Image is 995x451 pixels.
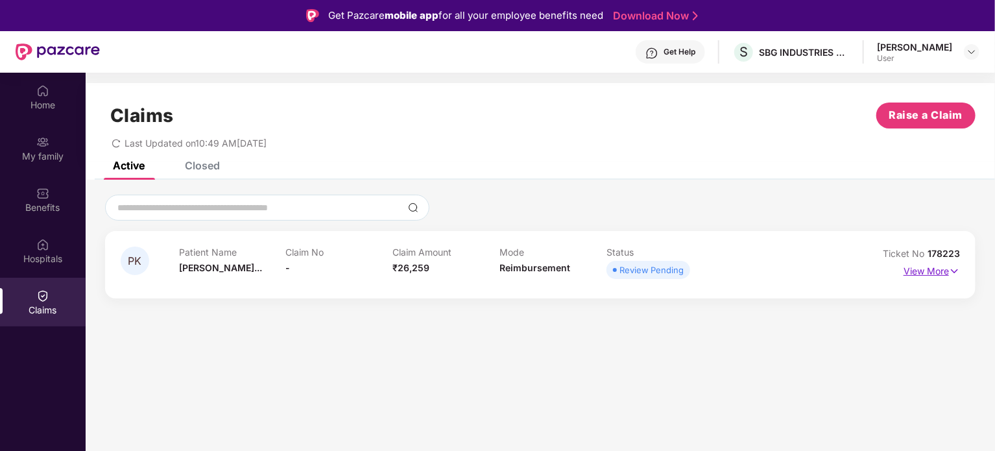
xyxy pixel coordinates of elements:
div: Get Pazcare for all your employee benefits need [328,8,603,23]
img: New Pazcare Logo [16,43,100,60]
img: svg+xml;base64,PHN2ZyBpZD0iU2VhcmNoLTMyeDMyIiB4bWxucz0iaHR0cDovL3d3dy53My5vcmcvMjAwMC9zdmciIHdpZH... [408,202,418,213]
img: svg+xml;base64,PHN2ZyBpZD0iQmVuZWZpdHMiIHhtbG5zPSJodHRwOi8vd3d3LnczLm9yZy8yMDAwL3N2ZyIgd2lkdGg9Ij... [36,187,49,200]
div: SBG INDUSTRIES PRIVATE LIMITED [759,46,850,58]
div: Get Help [664,47,695,57]
img: svg+xml;base64,PHN2ZyBpZD0iQ2xhaW0iIHhtbG5zPSJodHRwOi8vd3d3LnczLm9yZy8yMDAwL3N2ZyIgd2lkdGg9IjIwIi... [36,289,49,302]
img: svg+xml;base64,PHN2ZyBpZD0iSG9zcGl0YWxzIiB4bWxucz0iaHR0cDovL3d3dy53My5vcmcvMjAwMC9zdmciIHdpZHRoPS... [36,238,49,251]
img: Logo [306,9,319,22]
div: [PERSON_NAME] [877,41,952,53]
h1: Claims [110,104,174,127]
button: Raise a Claim [876,103,976,128]
div: Closed [185,159,220,172]
div: User [877,53,952,64]
img: svg+xml;base64,PHN2ZyBpZD0iSG9tZSIgeG1sbnM9Imh0dHA6Ly93d3cudzMub3JnLzIwMDAvc3ZnIiB3aWR0aD0iMjAiIG... [36,84,49,97]
span: ₹26,259 [392,262,429,273]
p: Mode [499,247,606,258]
span: [PERSON_NAME]... [179,262,262,273]
strong: mobile app [385,9,438,21]
span: Last Updated on 10:49 AM[DATE] [125,138,267,149]
span: 178223 [928,248,960,259]
span: Raise a Claim [889,107,963,123]
img: svg+xml;base64,PHN2ZyB4bWxucz0iaHR0cDovL3d3dy53My5vcmcvMjAwMC9zdmciIHdpZHRoPSIxNyIgaGVpZ2h0PSIxNy... [949,264,960,278]
span: redo [112,138,121,149]
span: S [739,44,748,60]
span: PK [128,256,142,267]
div: Active [113,159,145,172]
p: Status [606,247,713,258]
span: Ticket No [883,248,928,259]
a: Download Now [613,9,694,23]
p: Claim Amount [392,247,499,258]
p: View More [904,261,960,278]
img: svg+xml;base64,PHN2ZyBpZD0iRHJvcGRvd24tMzJ4MzIiIHhtbG5zPSJodHRwOi8vd3d3LnczLm9yZy8yMDAwL3N2ZyIgd2... [966,47,977,57]
img: svg+xml;base64,PHN2ZyBpZD0iSGVscC0zMngzMiIgeG1sbnM9Imh0dHA6Ly93d3cudzMub3JnLzIwMDAvc3ZnIiB3aWR0aD... [645,47,658,60]
img: svg+xml;base64,PHN2ZyB3aWR0aD0iMjAiIGhlaWdodD0iMjAiIHZpZXdCb3g9IjAgMCAyMCAyMCIgZmlsbD0ibm9uZSIgeG... [36,136,49,149]
span: - [286,262,291,273]
span: Reimbursement [499,262,570,273]
p: Patient Name [179,247,286,258]
div: Review Pending [619,263,684,276]
img: Stroke [693,9,698,23]
p: Claim No [286,247,393,258]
